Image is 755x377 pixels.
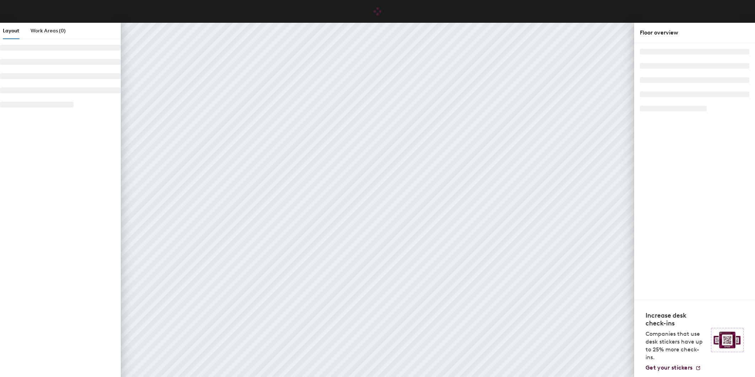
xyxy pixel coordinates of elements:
[640,28,749,37] div: Floor overview
[646,364,692,371] span: Get your stickers
[31,28,66,34] span: Work Areas (0)
[646,364,701,371] a: Get your stickers
[3,28,19,34] span: Layout
[646,330,707,361] p: Companies that use desk stickers have up to 25% more check-ins.
[711,328,744,352] img: Sticker logo
[646,312,707,327] h4: Increase desk check-ins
